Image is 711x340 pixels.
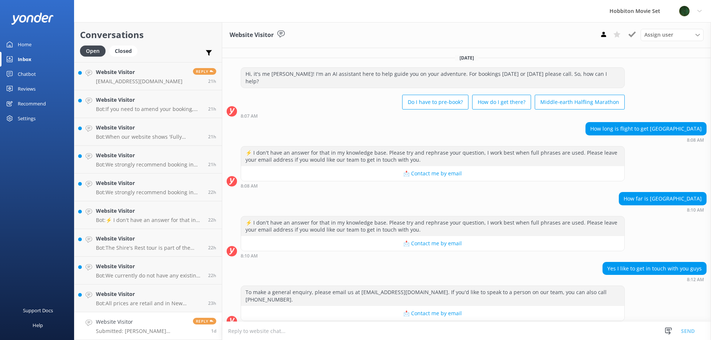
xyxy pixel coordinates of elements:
[96,318,187,326] h4: Website Visitor
[535,95,625,110] button: Middle-earth Halfling Marathon
[96,300,203,307] p: Bot: All prices are retail and in New Zealand Dollars (NZD) - GST inclusive.
[241,68,624,87] div: Hi, it's me [PERSON_NAME]! I'm an AI assistant here to help guide you on your adventure. For book...
[230,30,274,40] h3: Website Visitor
[109,47,141,55] a: Closed
[619,207,707,212] div: Jul 14 2025 08:10am (UTC +12:00) Pacific/Auckland
[109,46,137,57] div: Closed
[208,161,216,168] span: Sep 07 2025 06:07pm (UTC +12:00) Pacific/Auckland
[208,189,216,195] span: Sep 07 2025 05:41pm (UTC +12:00) Pacific/Auckland
[18,96,46,111] div: Recommend
[96,68,183,76] h4: Website Visitor
[585,137,707,142] div: Jul 14 2025 08:08am (UTC +12:00) Pacific/Auckland
[80,28,216,42] h2: Conversations
[74,90,222,118] a: Website VisitorBot:If you need to amend your booking, please contact our team at [EMAIL_ADDRESS][...
[74,285,222,312] a: Website VisitorBot:All prices are retail and in New Zealand Dollars (NZD) - GST inclusive.23h
[687,138,704,142] strong: 8:08 AM
[472,95,531,110] button: How do I get there?
[586,122,706,135] div: How long is flight to get [GEOGRAPHIC_DATA]
[241,183,625,188] div: Jul 14 2025 08:08am (UTC +12:00) Pacific/Auckland
[241,236,624,251] button: 📩 Contact me by email
[74,257,222,285] a: Website VisitorBot:We currently do not have any existing promo codes.22h
[96,189,203,196] p: Bot: We strongly recommend booking in advance as our tours are known to sell out, especially betw...
[619,192,706,205] div: How far is [GEOGRAPHIC_DATA]
[18,52,31,67] div: Inbox
[241,114,258,118] strong: 8:07 AM
[687,277,704,282] strong: 8:12 AM
[96,151,203,159] h4: Website Visitor
[603,262,706,275] div: Yes I like to get in touch with you guys
[74,312,222,340] a: Website VisitorSubmitted: [PERSON_NAME] [PERSON_NAME][EMAIL_ADDRESS][DOMAIN_NAME] 10 000 580 0690...
[241,184,258,188] strong: 8:08 AM
[208,106,216,112] span: Sep 07 2025 06:50pm (UTC +12:00) Pacific/Auckland
[74,118,222,146] a: Website VisitorBot:When our website shows 'Fully Booked', it means all tickets for that tour expe...
[96,262,203,270] h4: Website Visitor
[208,134,216,140] span: Sep 07 2025 06:11pm (UTC +12:00) Pacific/Auckland
[241,286,624,306] div: To make a general enquiry, please email us at [EMAIL_ADDRESS][DOMAIN_NAME]. If you'd like to spea...
[11,13,54,25] img: yonder-white-logo.png
[241,113,625,118] div: Jul 14 2025 08:07am (UTC +12:00) Pacific/Auckland
[74,63,222,90] a: Website Visitor[EMAIL_ADDRESS][DOMAIN_NAME]Reply21h
[211,328,216,334] span: Sep 07 2025 08:27am (UTC +12:00) Pacific/Auckland
[641,29,704,41] div: Assign User
[18,37,31,52] div: Home
[208,245,216,251] span: Sep 07 2025 05:10pm (UTC +12:00) Pacific/Auckland
[96,78,183,85] p: [EMAIL_ADDRESS][DOMAIN_NAME]
[96,106,203,112] p: Bot: If you need to amend your booking, please contact our team at [EMAIL_ADDRESS][DOMAIN_NAME] o...
[18,111,36,126] div: Settings
[687,208,704,212] strong: 8:10 AM
[241,253,625,258] div: Jul 14 2025 08:10am (UTC +12:00) Pacific/Auckland
[18,67,36,81] div: Chatbot
[96,290,203,298] h4: Website Visitor
[644,31,673,39] span: Assign user
[96,245,203,251] p: Bot: The Shire's Rest tour is part of the Hobbiton Movie Set tour experiences. It includes: - A s...
[74,174,222,201] a: Website VisitorBot:We strongly recommend booking in advance as our tours are known to sell out, e...
[96,179,203,187] h4: Website Visitor
[208,300,216,306] span: Sep 07 2025 04:44pm (UTC +12:00) Pacific/Auckland
[96,134,203,140] p: Bot: When our website shows 'Fully Booked', it means all tickets for that tour experience on that...
[241,306,624,321] button: 📩 Contact me by email
[80,46,106,57] div: Open
[241,216,624,236] div: ⚡ I don't have an answer for that in my knowledge base. Please try and rephrase your question, I ...
[96,161,203,168] p: Bot: We strongly recommend booking in advance as our tours are known to sell out, especially betw...
[208,272,216,279] span: Sep 07 2025 05:06pm (UTC +12:00) Pacific/Auckland
[23,303,53,318] div: Support Docs
[96,124,203,132] h4: Website Visitor
[96,328,187,334] p: Submitted: [PERSON_NAME] [PERSON_NAME][EMAIL_ADDRESS][DOMAIN_NAME] 10 000 580 0690 074230080240
[74,146,222,174] a: Website VisitorBot:We strongly recommend booking in advance as our tours are known to sell out, e...
[679,6,690,17] img: 34-1625720359.png
[241,254,258,258] strong: 8:10 AM
[193,318,216,324] span: Reply
[96,235,203,243] h4: Website Visitor
[455,55,478,61] span: [DATE]
[33,318,43,333] div: Help
[96,272,203,279] p: Bot: We currently do not have any existing promo codes.
[208,217,216,223] span: Sep 07 2025 05:37pm (UTC +12:00) Pacific/Auckland
[241,166,624,181] button: 📩 Contact me by email
[208,78,216,84] span: Sep 07 2025 06:52pm (UTC +12:00) Pacific/Auckland
[241,147,624,166] div: ⚡ I don't have an answer for that in my knowledge base. Please try and rephrase your question, I ...
[74,201,222,229] a: Website VisitorBot:⚡ I don't have an answer for that in my knowledge base. Please try and rephras...
[74,229,222,257] a: Website VisitorBot:The Shire's Rest tour is part of the Hobbiton Movie Set tour experiences. It i...
[96,217,203,223] p: Bot: ⚡ I don't have an answer for that in my knowledge base. Please try and rephrase your questio...
[96,207,203,215] h4: Website Visitor
[18,81,36,96] div: Reviews
[80,47,109,55] a: Open
[402,95,468,110] button: Do I have to pre-book?
[193,68,216,75] span: Reply
[96,96,203,104] h4: Website Visitor
[602,277,707,282] div: Jul 14 2025 08:12am (UTC +12:00) Pacific/Auckland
